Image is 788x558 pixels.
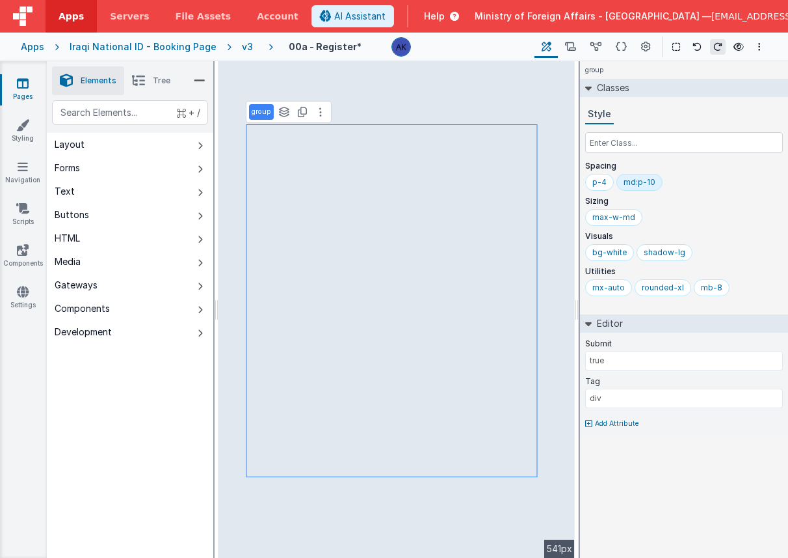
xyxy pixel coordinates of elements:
[52,100,208,125] input: Search Elements...
[644,247,685,258] div: shadow-lg
[392,38,410,56] img: 1f6063d0be199a6b217d3045d703aa70
[110,10,149,23] span: Servers
[592,79,629,97] h2: Classes
[585,419,783,429] button: Add Attribute
[334,10,386,23] span: AI Assistant
[580,61,609,79] h4: group
[585,231,783,242] p: Visuals
[585,105,614,124] button: Style
[55,326,112,339] div: Development
[585,196,783,206] p: Sizing
[585,132,783,153] input: Enter Class...
[47,133,213,156] button: Layout
[592,177,607,188] div: p-4
[177,100,200,125] span: + /
[585,376,600,387] label: Tag
[21,40,44,53] div: Apps
[585,266,783,277] p: Utilities
[55,232,80,245] div: HTML
[55,279,98,292] div: Gateways
[55,255,81,268] div: Media
[624,177,655,188] div: md:p-10
[47,320,213,344] button: Development
[252,107,271,117] p: group
[475,10,711,23] span: Ministry of Foreign Affairs - [GEOGRAPHIC_DATA] —
[55,302,110,315] div: Components
[595,419,639,429] p: Add Attribute
[47,203,213,227] button: Buttons
[55,161,80,174] div: Forms
[544,540,575,558] div: 541px
[47,156,213,180] button: Forms
[701,283,722,293] div: mb-8
[592,314,623,333] h2: Editor
[55,185,75,198] div: Text
[55,208,89,221] div: Buttons
[242,40,258,53] div: v3
[47,297,213,320] button: Components
[55,138,85,151] div: Layout
[311,5,394,27] button: AI Assistant
[47,273,213,297] button: Gateways
[70,40,217,53] div: Iraqi National ID - Booking Page
[642,283,684,293] div: rounded-xl
[585,339,612,349] label: Submit
[47,227,213,250] button: HTML
[585,161,783,171] p: Spacing
[47,250,213,273] button: Media
[592,247,627,258] div: bg-white
[592,283,625,293] div: mx-auto
[176,10,231,23] span: File Assets
[752,39,767,55] button: Options
[59,10,84,23] span: Apps
[289,42,361,51] h4: 00a - Register
[592,212,635,223] div: max-w-md
[47,180,213,203] button: Text
[81,76,116,86] span: Elements
[424,10,445,23] span: Help
[218,61,575,558] div: -->
[153,76,170,86] span: Tree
